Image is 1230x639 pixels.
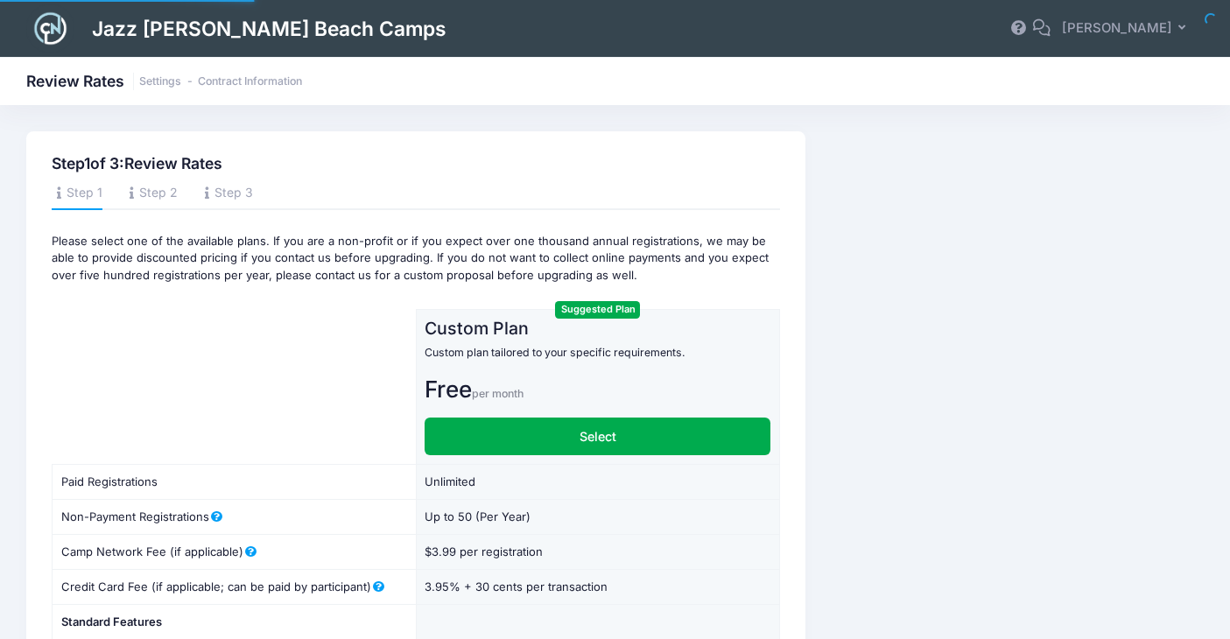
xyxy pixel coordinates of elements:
p: Please select one of the available plans. If you are a non-profit or if you expect over one thous... [52,233,780,298]
a: Step 2 [125,179,178,210]
td: 3.95% + 30 cents per transaction [416,570,779,605]
p: Free [425,372,770,406]
label: Select [425,418,770,455]
h1: Jazz [PERSON_NAME] Beach Camps [92,4,446,53]
span: 1 [84,154,90,172]
p: Custom plan tailored to your specific requirements. [425,345,770,362]
td: $3.99 per registration [416,535,779,570]
span: Review Rates [124,154,222,172]
td: Up to 50 (Per Year) [416,500,779,535]
h2: Custom Plan [425,319,770,339]
td: Camp Network Fee (if applicable) [53,535,416,570]
a: Step 3 [200,179,253,210]
span: [PERSON_NAME] [1062,18,1172,38]
span: per month [472,387,524,400]
a: Contract Information [198,75,302,88]
td: Credit Card Fee (if applicable; can be paid by participant) [53,570,416,605]
td: Paid Registrations [53,465,416,500]
td: Unlimited [416,465,779,500]
button: [PERSON_NAME] [1051,9,1204,49]
img: Logo [26,4,74,53]
h1: Review Rates [26,72,302,90]
td: Non-Payment Registrations [53,500,416,535]
a: Settings [139,75,181,88]
span: Suggested Plan [555,301,640,318]
strong: Standard Features [61,614,162,628]
a: Step 1 [52,179,102,210]
h3: Step of 3: [52,154,780,172]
